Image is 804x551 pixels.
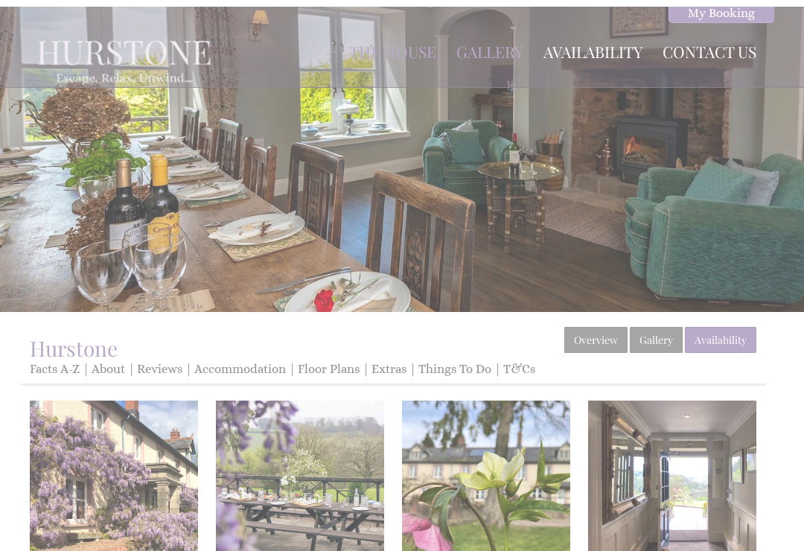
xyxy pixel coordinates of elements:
[630,320,683,346] a: Gallery
[456,34,523,55] a: Gallery
[30,355,80,369] a: Facts A-Z
[371,355,406,369] a: Extras
[194,355,286,369] a: Accommodation
[92,355,125,369] a: About
[21,10,228,93] img: Hurstone
[685,320,756,346] a: Availability
[663,34,756,55] a: Contact Us
[349,34,436,55] a: The House
[137,355,182,369] a: Reviews
[503,355,535,369] a: T&Cs
[543,34,642,55] a: Availability
[298,355,360,369] a: Floor Plans
[418,355,491,369] a: Things To Do
[30,328,118,355] a: Hurstone
[564,320,628,346] a: Overview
